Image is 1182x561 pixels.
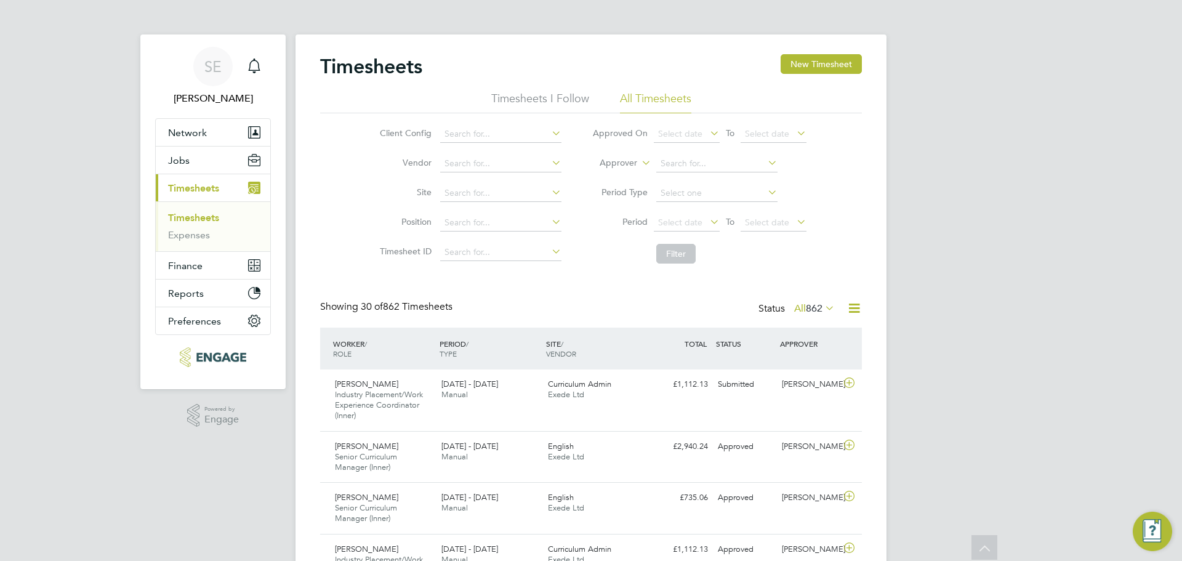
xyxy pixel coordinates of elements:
[713,437,777,457] div: Approved
[140,34,286,389] nav: Main navigation
[649,539,713,560] div: £1,112.13
[649,374,713,395] div: £1,112.13
[156,307,270,334] button: Preferences
[168,182,219,194] span: Timesheets
[649,488,713,508] div: £735.06
[777,437,841,457] div: [PERSON_NAME]
[777,488,841,508] div: [PERSON_NAME]
[745,128,789,139] span: Select date
[441,441,498,451] span: [DATE] - [DATE]
[658,217,702,228] span: Select date
[335,441,398,451] span: [PERSON_NAME]
[156,201,270,251] div: Timesheets
[441,379,498,389] span: [DATE] - [DATE]
[548,492,574,502] span: English
[548,379,611,389] span: Curriculum Admin
[440,214,561,232] input: Search for...
[168,212,219,224] a: Timesheets
[656,155,778,172] input: Search for...
[781,54,862,74] button: New Timesheet
[441,544,498,554] span: [DATE] - [DATE]
[1133,512,1172,551] button: Engage Resource Center
[440,349,457,358] span: TYPE
[168,155,190,166] span: Jobs
[168,288,204,299] span: Reports
[561,339,563,349] span: /
[156,252,270,279] button: Finance
[548,502,584,513] span: Exede Ltd
[335,379,398,389] span: [PERSON_NAME]
[156,119,270,146] button: Network
[155,47,271,106] a: SE[PERSON_NAME]
[722,125,738,141] span: To
[592,216,648,227] label: Period
[440,126,561,143] input: Search for...
[376,216,432,227] label: Position
[376,157,432,168] label: Vendor
[592,187,648,198] label: Period Type
[376,246,432,257] label: Timesheet ID
[722,214,738,230] span: To
[794,302,835,315] label: All
[320,54,422,79] h2: Timesheets
[168,229,210,241] a: Expenses
[548,451,584,462] span: Exede Ltd
[376,187,432,198] label: Site
[440,155,561,172] input: Search for...
[156,280,270,307] button: Reports
[335,502,397,523] span: Senior Curriculum Manager (Inner)
[204,404,239,414] span: Powered by
[335,492,398,502] span: [PERSON_NAME]
[466,339,468,349] span: /
[713,333,777,355] div: STATUS
[543,333,649,365] div: SITE
[156,174,270,201] button: Timesheets
[436,333,543,365] div: PERIOD
[180,347,246,367] img: xede-logo-retina.png
[685,339,707,349] span: TOTAL
[656,185,778,202] input: Select one
[649,437,713,457] div: £2,940.24
[168,315,221,327] span: Preferences
[582,157,637,169] label: Approver
[441,492,498,502] span: [DATE] - [DATE]
[548,441,574,451] span: English
[155,347,271,367] a: Go to home page
[713,539,777,560] div: Approved
[548,544,611,554] span: Curriculum Admin
[440,185,561,202] input: Search for...
[168,127,207,139] span: Network
[155,91,271,106] span: Sophia Ede
[361,301,383,313] span: 30 of
[592,127,648,139] label: Approved On
[361,301,452,313] span: 862 Timesheets
[335,389,423,421] span: Industry Placement/Work Experience Coordinator (Inner)
[777,539,841,560] div: [PERSON_NAME]
[187,404,239,427] a: Powered byEngage
[620,91,691,113] li: All Timesheets
[168,260,203,272] span: Finance
[335,544,398,554] span: [PERSON_NAME]
[777,374,841,395] div: [PERSON_NAME]
[758,301,837,318] div: Status
[320,301,455,313] div: Showing
[713,488,777,508] div: Approved
[658,128,702,139] span: Select date
[546,349,576,358] span: VENDOR
[777,333,841,355] div: APPROVER
[548,389,584,400] span: Exede Ltd
[491,91,589,113] li: Timesheets I Follow
[713,374,777,395] div: Submitted
[156,147,270,174] button: Jobs
[441,389,468,400] span: Manual
[333,349,352,358] span: ROLE
[335,451,397,472] span: Senior Curriculum Manager (Inner)
[441,451,468,462] span: Manual
[204,59,222,75] span: SE
[656,244,696,264] button: Filter
[376,127,432,139] label: Client Config
[806,302,822,315] span: 862
[204,414,239,425] span: Engage
[745,217,789,228] span: Select date
[440,244,561,261] input: Search for...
